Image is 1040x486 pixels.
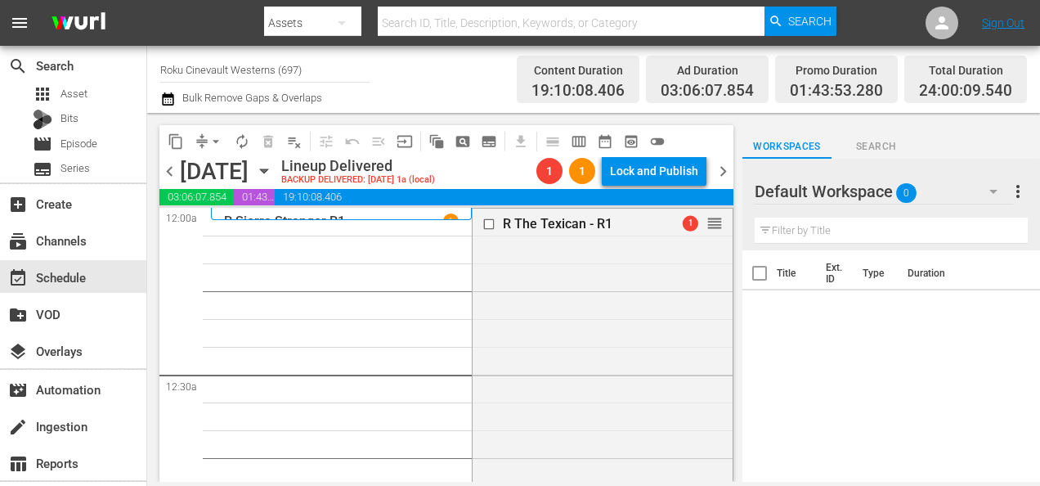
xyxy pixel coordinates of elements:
div: Promo Duration [790,59,883,82]
span: subtitles_outlined [481,133,497,150]
span: 1 [569,164,595,178]
span: auto_awesome_motion_outlined [428,133,445,150]
button: Lock and Publish [602,156,706,186]
span: preview_outlined [623,133,639,150]
span: autorenew_outlined [234,133,250,150]
th: Title [777,250,816,296]
p: R Sierra Stranger R1 [224,214,345,229]
div: Lock and Publish [610,156,698,186]
span: input [397,133,413,150]
span: more_vert [1008,182,1028,201]
span: 1 [536,164,563,178]
span: menu [10,13,29,33]
a: Sign Out [982,16,1024,29]
span: date_range_outlined [597,133,613,150]
span: 19:10:08.406 [531,82,625,101]
div: R The Texican - R1 [503,216,657,232]
img: ans4CAIJ8jUAAAAAAAAAAAAAAAAAAAAAAAAgQb4GAAAAAAAAAAAAAAAAAAAAAAAAJMjXAAAAAAAAAAAAAAAAAAAAAAAAgAT5G... [39,4,118,43]
span: Series [61,160,90,177]
span: Bits [61,110,78,127]
span: pageview_outlined [455,133,471,150]
span: Reports [8,454,28,474]
button: reorder [706,214,723,231]
span: 19:10:08.406 [275,189,733,205]
span: Workspaces [742,138,832,155]
span: 03:06:07.854 [661,82,754,101]
span: Search [8,56,28,76]
span: Day Calendar View [534,125,566,157]
span: 01:43:53.280 [790,82,883,101]
span: Episode [61,136,97,152]
span: Automation [8,380,28,400]
button: more_vert [1008,172,1028,211]
th: Type [853,250,898,296]
span: reorder [706,214,723,232]
th: Duration [898,250,996,296]
span: chevron_right [713,161,733,182]
span: Search [788,7,832,36]
span: Asset [33,84,52,104]
div: Default Workspace [755,169,1013,214]
div: Bits [33,110,52,129]
span: Week Calendar View [566,128,592,155]
div: [DATE] [180,158,249,185]
span: Revert to Primary Episode [339,128,365,155]
span: Update Metadata from Key Asset [392,128,418,155]
span: Bulk Remove Gaps & Overlaps [180,92,322,104]
span: chevron_left [159,161,180,182]
div: Total Duration [919,59,1012,82]
span: 1 [683,216,698,232]
span: Loop Content [229,128,255,155]
span: Select an event to delete [255,128,281,155]
span: 0 [896,176,917,210]
p: 1 [448,216,454,227]
div: Ad Duration [661,59,754,82]
span: 03:06:07.854 [159,189,234,205]
span: compress [194,133,210,150]
span: playlist_remove_outlined [286,133,303,150]
span: Ingestion [8,417,28,437]
span: Episode [33,134,52,154]
span: Fill episodes with ad slates [365,128,392,155]
div: BACKUP DELIVERED: [DATE] 1a (local) [281,175,435,186]
span: calendar_view_week_outlined [571,133,587,150]
span: arrow_drop_down [208,133,224,150]
span: Channels [8,232,28,251]
th: Ext. ID [816,250,853,296]
span: Series [33,160,52,179]
div: Lineup Delivered [281,157,435,175]
span: Copy Lineup [163,128,189,155]
button: Search [764,7,836,36]
span: Customize Events [307,125,339,157]
span: Overlays [8,342,28,362]
span: Create [8,195,28,214]
span: Clear Lineup [281,128,307,155]
span: Month Calendar View [592,128,618,155]
span: Create Series Block [476,128,502,155]
span: Schedule [8,268,28,288]
span: VOD [8,305,28,325]
span: View Backup [618,128,644,155]
span: 24:00:09.540 [919,82,1012,101]
span: Download as CSV [502,125,534,157]
span: 24 hours Lineup View is OFF [644,128,670,155]
span: Asset [61,86,87,102]
span: content_copy [168,133,184,150]
div: Content Duration [531,59,625,82]
span: Search [832,138,921,155]
span: toggle_off [649,133,666,150]
span: 01:43:53.280 [234,189,276,205]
